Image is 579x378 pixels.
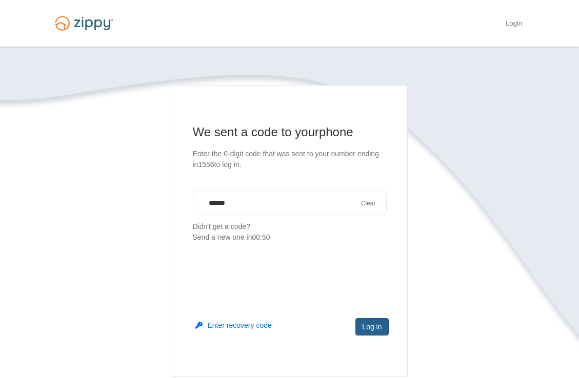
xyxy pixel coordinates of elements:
button: Clear [358,199,379,208]
p: Didn't get a code? [193,221,387,243]
a: Login [505,19,522,30]
button: Enter recovery code [195,320,272,330]
h1: We sent a code to your phone [193,124,387,140]
p: Enter the 6-digit code that was sent to your number ending in 1556 to log in. [193,149,387,170]
div: Send a new one in 00:50 [193,232,387,243]
img: Logo [49,11,119,35]
button: Log in [355,318,388,335]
